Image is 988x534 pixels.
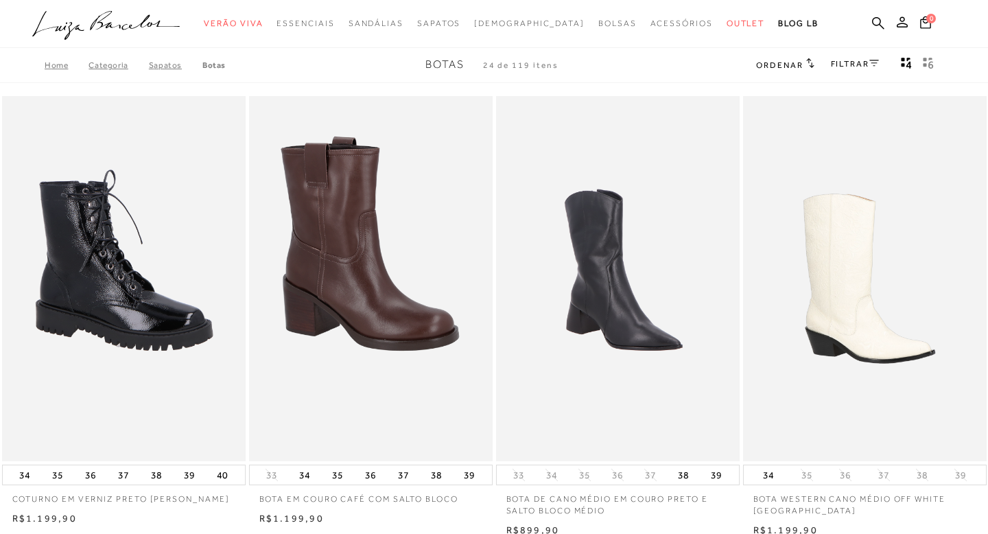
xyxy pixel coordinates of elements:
[45,60,89,70] a: Home
[608,469,627,482] button: 36
[831,59,879,69] a: FILTRAR
[277,11,334,36] a: categoryNavScreenReaderText
[650,11,713,36] a: categoryNavScreenReaderText
[147,465,166,485] button: 38
[650,19,713,28] span: Acessórios
[149,60,202,70] a: SAPATOS
[797,469,816,482] button: 35
[15,465,34,485] button: 34
[114,465,133,485] button: 37
[727,11,765,36] a: categoryNavScreenReaderText
[48,465,67,485] button: 35
[756,60,803,70] span: Ordenar
[417,19,460,28] span: Sapatos
[349,11,403,36] a: categoryNavScreenReaderText
[575,469,594,482] button: 35
[951,469,970,482] button: 39
[202,60,226,70] a: Botas
[744,98,985,460] img: BOTA WESTERN CANO MÉDIO OFF WHITE NEW DALLAS
[497,98,738,460] img: BOTA DE CANO MÉDIO EM COURO PRETO E SALTO BLOCO MÉDIO
[778,11,818,36] a: BLOG LB
[542,469,561,482] button: 34
[204,19,263,28] span: Verão Viva
[2,485,246,505] a: COTURNO EM VERNIZ PRETO [PERSON_NAME]
[259,513,324,524] span: R$1.199,90
[249,485,493,505] a: BOTA EM COURO CAFÉ COM SALTO BLOCO
[759,465,778,485] button: 34
[12,513,77,524] span: R$1.199,90
[460,465,479,485] button: 39
[874,469,893,482] button: 37
[204,11,263,36] a: categoryNavScreenReaderText
[277,19,334,28] span: Essenciais
[361,465,380,485] button: 36
[919,56,938,74] button: gridText6Desc
[778,19,818,28] span: BLOG LB
[89,60,148,70] a: Categoria
[483,60,558,70] span: 24 de 119 itens
[250,98,491,460] img: BOTA EM COURO CAFÉ COM SALTO BLOCO
[727,19,765,28] span: Outlet
[641,469,660,482] button: 37
[744,98,985,460] a: BOTA WESTERN CANO MÉDIO OFF WHITE NEW DALLAS BOTA WESTERN CANO MÉDIO OFF WHITE NEW DALLAS
[836,469,855,482] button: 36
[295,465,314,485] button: 34
[913,469,932,482] button: 38
[509,469,528,482] button: 33
[328,465,347,485] button: 35
[897,56,916,74] button: Mostrar 4 produtos por linha
[598,19,637,28] span: Bolsas
[81,465,100,485] button: 36
[497,98,738,460] a: BOTA DE CANO MÉDIO EM COURO PRETO E SALTO BLOCO MÉDIO BOTA DE CANO MÉDIO EM COURO PRETO E SALTO B...
[213,465,232,485] button: 40
[417,11,460,36] a: categoryNavScreenReaderText
[674,465,693,485] button: 38
[496,485,740,517] a: BOTA DE CANO MÉDIO EM COURO PRETO E SALTO BLOCO MÉDIO
[425,58,464,71] span: Botas
[349,19,403,28] span: Sandálias
[3,98,244,460] a: COTURNO EM VERNIZ PRETO SOLADO TRATORADO COTURNO EM VERNIZ PRETO SOLADO TRATORADO
[474,19,585,28] span: [DEMOGRAPHIC_DATA]
[926,14,936,23] span: 0
[707,465,726,485] button: 39
[250,98,491,460] a: BOTA EM COURO CAFÉ COM SALTO BLOCO BOTA EM COURO CAFÉ COM SALTO BLOCO
[394,465,413,485] button: 37
[474,11,585,36] a: noSubCategoriesText
[916,15,935,34] button: 0
[262,469,281,482] button: 33
[3,98,244,460] img: COTURNO EM VERNIZ PRETO SOLADO TRATORADO
[598,11,637,36] a: categoryNavScreenReaderText
[743,485,987,517] a: BOTA WESTERN CANO MÉDIO OFF WHITE [GEOGRAPHIC_DATA]
[180,465,199,485] button: 39
[427,465,446,485] button: 38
